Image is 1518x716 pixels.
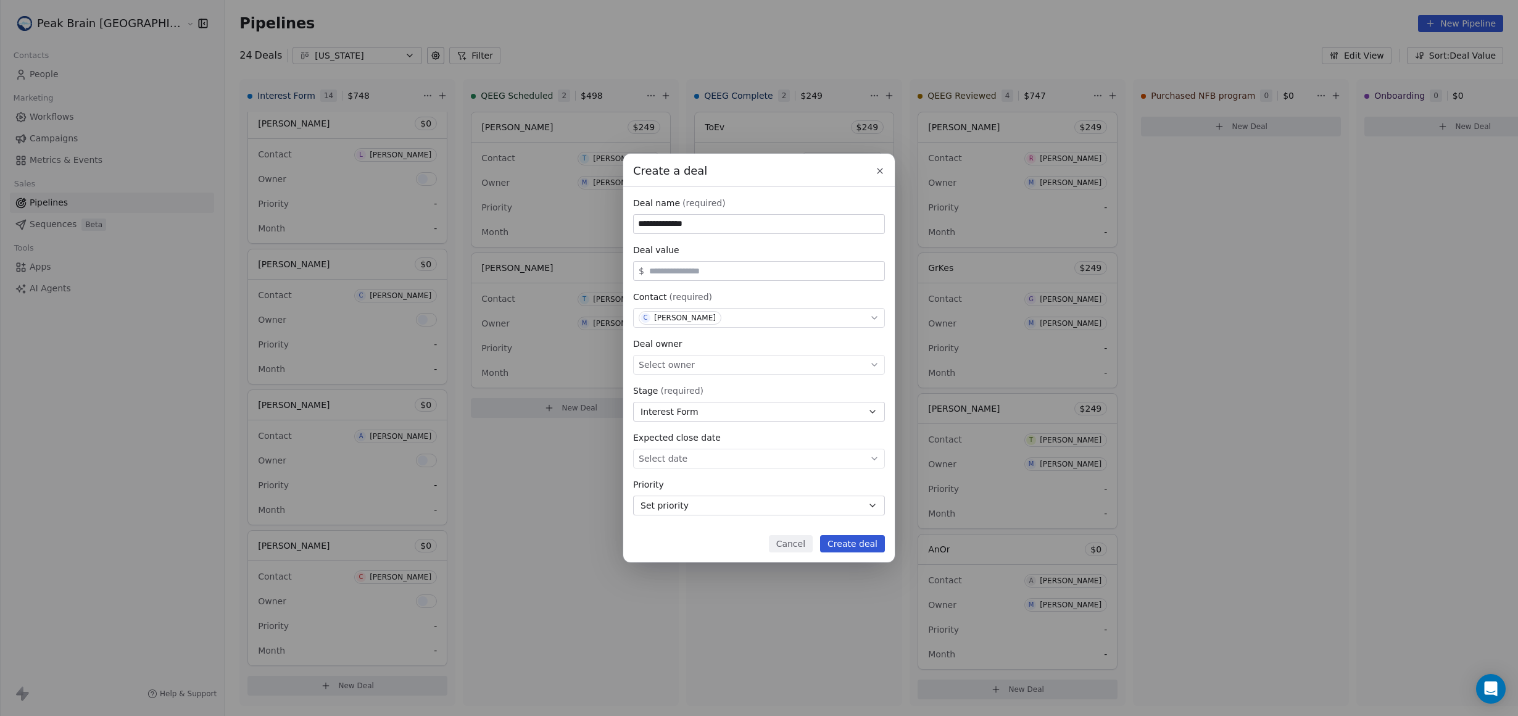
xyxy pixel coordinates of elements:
div: Deal value [633,244,885,256]
div: Deal owner [633,338,885,350]
span: Select date [639,452,687,465]
span: Contact [633,291,666,303]
span: (required) [660,385,703,397]
span: Deal name [633,197,680,209]
span: $ [639,265,644,277]
div: [PERSON_NAME] [654,314,716,322]
span: (required) [682,197,726,209]
div: Expected close date [633,431,885,444]
span: Interest Form [641,406,699,418]
span: Create a deal [633,163,707,179]
button: Cancel [769,535,813,552]
span: Set priority [641,499,689,512]
div: C [643,313,647,323]
span: Select owner [639,359,695,371]
div: Priority [633,478,885,491]
span: (required) [669,291,712,303]
button: Create deal [820,535,885,552]
span: Stage [633,385,658,397]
